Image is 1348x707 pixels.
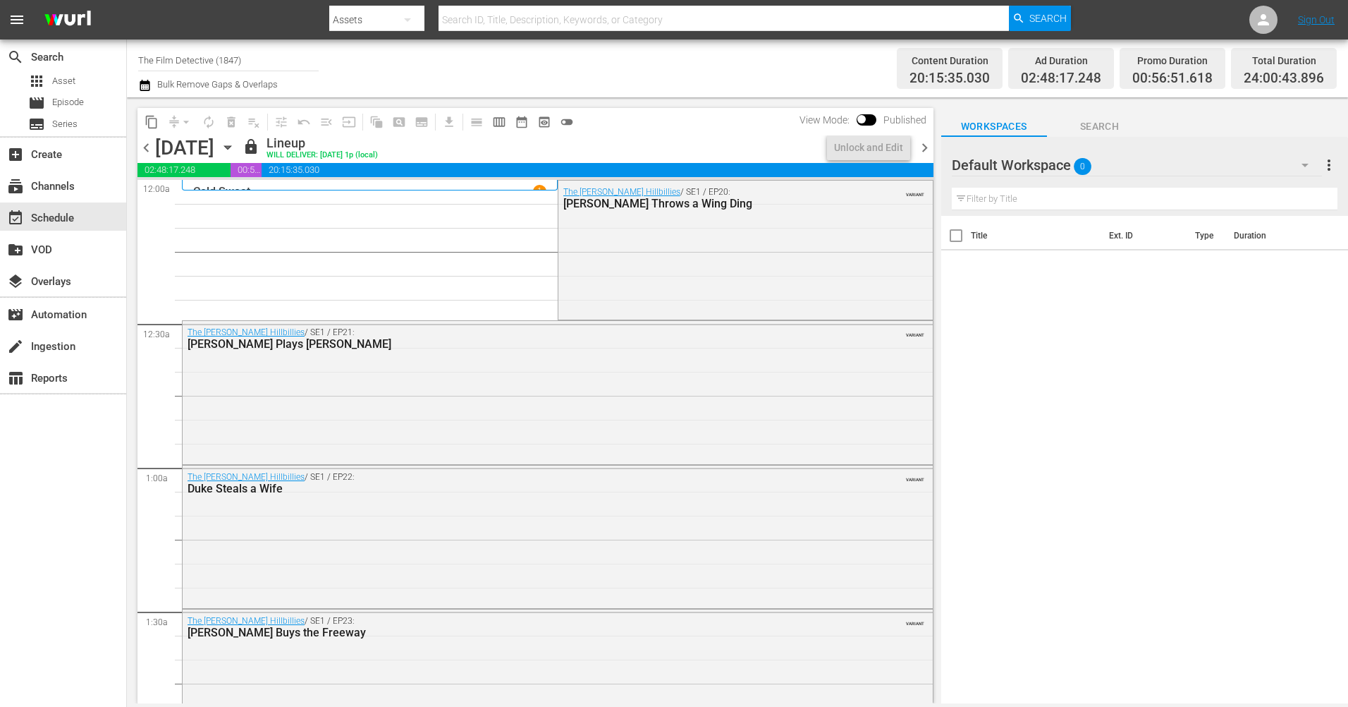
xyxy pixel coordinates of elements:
span: chevron_right [916,139,933,157]
a: The [PERSON_NAME] Hillbillies [188,616,305,626]
span: VOD [7,241,24,258]
span: Overlays [7,273,24,290]
span: Revert to Primary Episode [293,111,315,133]
span: more_vert [1321,157,1337,174]
span: Automation [7,306,24,323]
span: date_range_outlined [515,115,529,129]
span: 02:48:17.248 [1021,71,1101,87]
div: Lineup [266,135,378,151]
button: more_vert [1321,148,1337,182]
p: Cold Sweat [193,185,250,198]
div: [PERSON_NAME] Plays [PERSON_NAME] [188,337,850,351]
span: Series [28,116,45,133]
div: / SE1 / EP23: [188,616,850,639]
span: Update Metadata from Key Asset [338,111,360,133]
span: Toggle to switch from Published to Draft view. [857,114,866,124]
a: Sign Out [1298,14,1335,25]
span: chevron_left [137,139,155,157]
span: Fill episodes with ad slates [315,111,338,133]
div: Promo Duration [1132,51,1213,71]
span: 24 hours Lineup View is OFF [556,111,578,133]
span: 00:56:51.618 [231,163,262,177]
span: content_copy [145,115,159,129]
div: / SE1 / EP22: [188,472,850,495]
img: ans4CAIJ8jUAAAAAAAAAAAAAAAAAAAAAAAAgQb4GAAAAAAAAAAAAAAAAAAAAAAAAJMjXAAAAAAAAAAAAAAAAAAAAAAAAgAT5G... [34,4,102,37]
span: 24:00:43.896 [1244,71,1324,87]
span: 20:15:35.030 [909,71,990,87]
a: The [PERSON_NAME] Hillbillies [188,472,305,482]
div: Total Duration [1244,51,1324,71]
span: 00:56:51.618 [1132,71,1213,87]
button: Search [1009,6,1071,31]
span: Create [7,146,24,163]
div: / SE1 / EP21: [188,327,850,351]
span: Episode [52,95,84,109]
span: Create Series Block [410,111,433,133]
span: Channels [7,178,24,195]
th: Type [1187,216,1225,255]
span: Create Search Block [388,111,410,133]
span: Copy Lineup [140,111,163,133]
span: lock [243,138,259,155]
span: Remove Gaps & Overlaps [163,111,197,133]
span: Schedule [7,210,24,226]
span: VARIANT [906,471,924,482]
th: Title [971,216,1101,255]
span: preview_outlined [537,115,551,129]
div: [PERSON_NAME] Buys the Freeway [188,626,850,639]
span: Customize Events [265,108,293,135]
span: 0 [1074,152,1091,181]
span: Search [7,49,24,66]
span: Ingestion [7,338,24,355]
span: Search [1029,6,1067,31]
span: Asset [52,74,75,88]
th: Duration [1225,216,1310,255]
span: Episode [28,95,45,111]
div: Content Duration [909,51,990,71]
a: The [PERSON_NAME] Hillbillies [188,327,305,337]
span: calendar_view_week_outlined [492,115,506,129]
span: Select an event to delete [220,111,243,133]
span: toggle_off [560,115,574,129]
span: Clear Lineup [243,111,265,133]
div: / SE1 / EP20: [563,187,857,210]
span: VARIANT [906,326,924,337]
span: Series [52,117,78,131]
div: WILL DELIVER: [DATE] 1p (local) [266,151,378,160]
span: Reports [7,370,24,387]
span: 20:15:35.030 [262,163,933,177]
p: 1 [537,186,542,196]
span: Month Calendar View [510,111,533,133]
span: Published [876,114,933,126]
span: 02:48:17.248 [137,163,231,177]
span: Day Calendar View [460,108,488,135]
span: VARIANT [906,615,924,626]
div: Duke Steals a Wife [188,482,850,495]
span: Download as CSV [433,108,460,135]
span: VARIANT [906,186,924,197]
span: Asset [28,73,45,90]
span: menu [8,11,25,28]
span: Refresh All Search Blocks [360,108,388,135]
span: Loop Content [197,111,220,133]
div: [DATE] [155,136,214,159]
span: View Mode: [792,114,857,126]
div: [PERSON_NAME] Throws a Wing Ding [563,197,857,210]
span: View Backup [533,111,556,133]
span: Bulk Remove Gaps & Overlaps [155,79,278,90]
button: Unlock and Edit [827,135,910,160]
span: Workspaces [941,118,1047,135]
div: Unlock and Edit [834,135,903,160]
div: Default Workspace [952,145,1322,185]
span: Week Calendar View [488,111,510,133]
th: Ext. ID [1101,216,1186,255]
div: Ad Duration [1021,51,1101,71]
span: Search [1047,118,1153,135]
a: The [PERSON_NAME] Hillbillies [563,187,680,197]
